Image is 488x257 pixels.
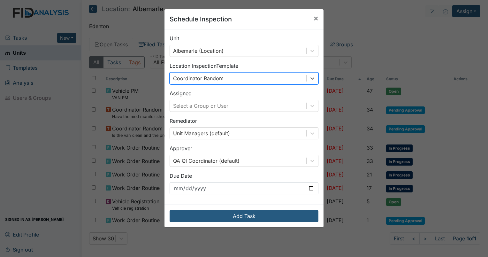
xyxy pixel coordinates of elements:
[170,172,192,180] label: Due Date
[173,157,240,165] div: QA QI Coordinator (default)
[173,47,224,55] div: Albemarle (Location)
[170,90,191,97] label: Assignee
[170,14,232,24] h5: Schedule Inspection
[170,62,238,70] label: Location Inspection Template
[170,210,318,222] button: Add Task
[313,13,318,23] span: ×
[308,9,324,27] button: Close
[173,129,230,137] div: Unit Managers (default)
[170,117,197,125] label: Remediator
[170,35,179,42] label: Unit
[173,74,224,82] div: Coordinator Random
[173,102,228,110] div: Select a Group or User
[170,144,192,152] label: Approver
